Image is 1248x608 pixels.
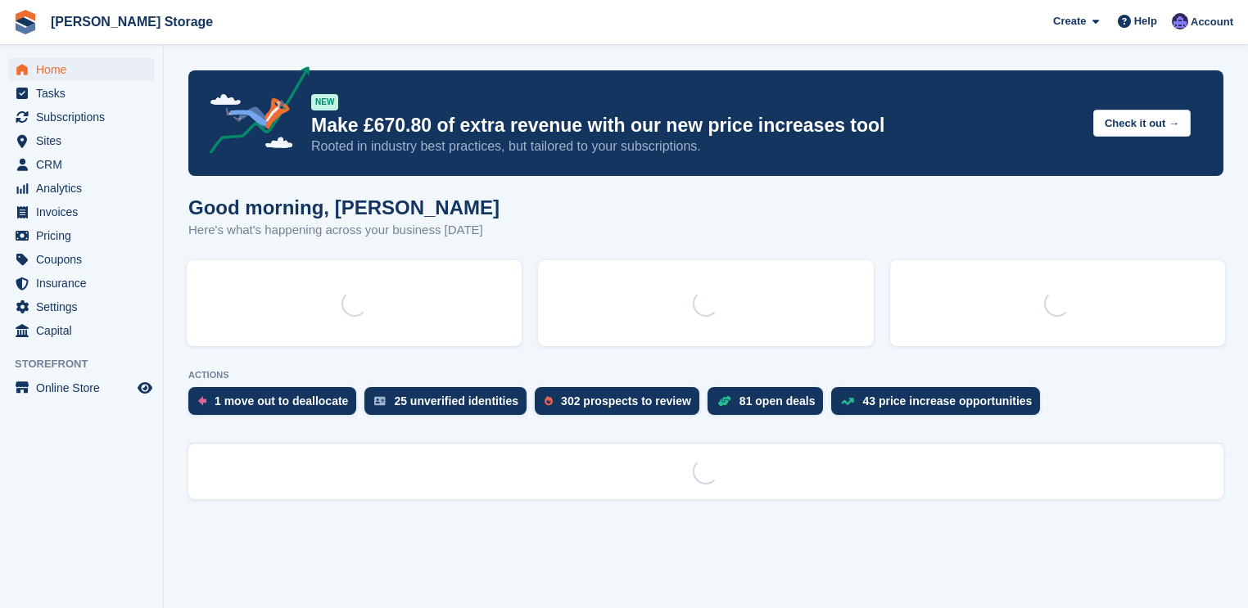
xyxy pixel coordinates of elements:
p: Here's what's happening across your business [DATE] [188,221,500,240]
img: stora-icon-8386f47178a22dfd0bd8f6a31ec36ba5ce8667c1dd55bd0f319d3a0aa187defe.svg [13,10,38,34]
img: price_increase_opportunities-93ffe204e8149a01c8c9dc8f82e8f89637d9d84a8eef4429ea346261dce0b2c0.svg [841,398,854,405]
a: menu [8,177,155,200]
span: Sites [36,129,134,152]
span: Create [1053,13,1086,29]
div: NEW [311,94,338,110]
span: Capital [36,319,134,342]
a: menu [8,58,155,81]
p: Rooted in industry best practices, but tailored to your subscriptions. [311,137,1080,155]
span: Coupons [36,248,134,271]
span: Storefront [15,356,163,372]
a: 43 price increase opportunities [831,387,1048,423]
button: Check it out → [1093,110,1191,137]
a: 25 unverified identities [364,387,535,423]
img: verify_identity-adf6edd0f0f0b5bbfe63781bf79b02c33cf7c696d77639b501bdc392416b5a36.svg [374,396,386,406]
a: menu [8,248,155,271]
a: menu [8,200,155,223]
a: menu [8,295,155,318]
a: menu [8,82,155,105]
div: 81 open deals [739,394,816,408]
a: menu [8,319,155,342]
span: Help [1134,13,1157,29]
a: 302 prospects to review [535,387,708,423]
img: price-adjustments-announcement-icon-8257ccfd72463d97f412b2fc003d46551f7dbcb40ab6d574587a9cd5c0d94... [196,66,310,160]
a: Preview store [135,378,155,398]
span: CRM [36,153,134,176]
p: ACTIONS [188,370,1223,381]
span: Tasks [36,82,134,105]
img: deal-1b604bf984904fb50ccaf53a9ad4b4a5d6e5aea283cecdc64d6e3604feb123c2.svg [717,395,731,407]
span: Online Store [36,376,134,399]
span: Analytics [36,177,134,200]
h1: Good morning, [PERSON_NAME] [188,196,500,218]
div: 25 unverified identities [394,394,518,408]
span: Pricing [36,224,134,247]
div: 302 prospects to review [561,394,691,408]
a: menu [8,129,155,152]
span: Subscriptions [36,106,134,128]
p: Make £670.80 of extra revenue with our new price increases tool [311,114,1080,137]
a: 81 open deals [708,387,832,423]
a: menu [8,272,155,295]
a: [PERSON_NAME] Storage [44,8,219,35]
span: Insurance [36,272,134,295]
img: Tim Sinnott [1172,13,1188,29]
a: menu [8,376,155,399]
div: 1 move out to deallocate [215,394,348,408]
a: 1 move out to deallocate [188,387,364,423]
span: Settings [36,295,134,318]
span: Home [36,58,134,81]
a: menu [8,153,155,176]
a: menu [8,106,155,128]
img: move_outs_to_deallocate_icon-f764333ba52eb49d3ac5e1228854f67142a1ed5810a6f6cc68b1a99e826820c5.svg [198,396,206,406]
a: menu [8,224,155,247]
span: Invoices [36,200,134,223]
span: Account [1191,14,1233,30]
div: 43 price increase opportunities [862,394,1032,408]
img: prospect-51fa495bee0391a8d652442698ab0144808aea92771e9ea1ae160a38d050c398.svg [545,396,553,406]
